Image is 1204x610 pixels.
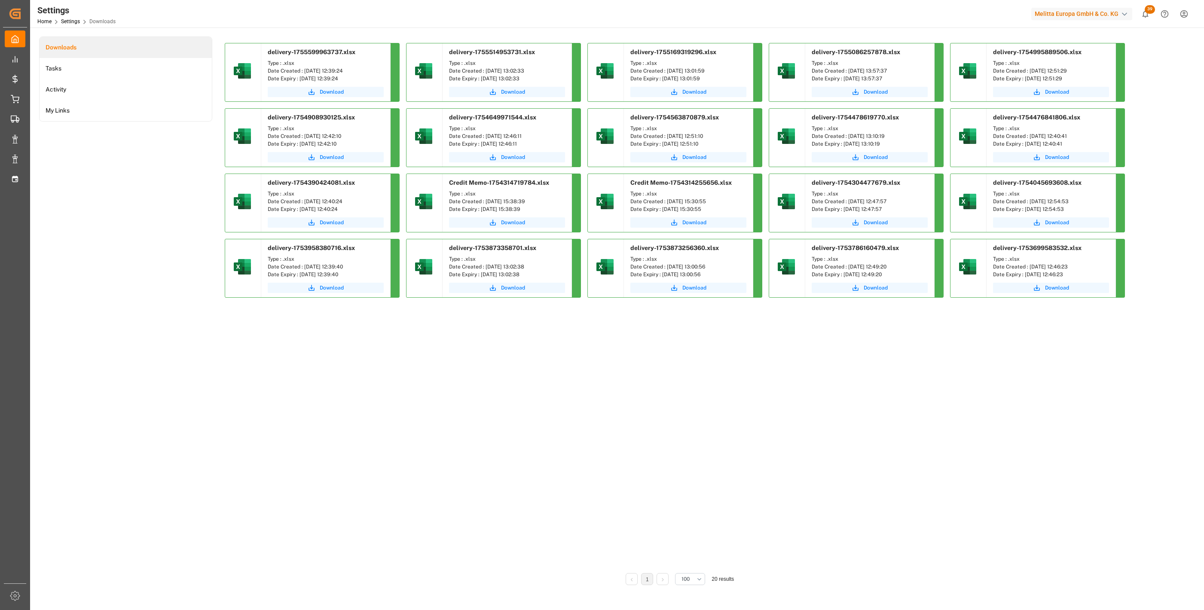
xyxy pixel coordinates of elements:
[993,87,1109,97] a: Download
[449,283,565,293] a: Download
[268,67,384,75] div: Date Created : [DATE] 12:39:24
[40,79,212,100] li: Activity
[40,37,212,58] a: Downloads
[449,114,536,121] span: delivery-1754649971544.xlsx
[812,283,928,293] button: Download
[268,205,384,213] div: Date Expiry : [DATE] 12:40:24
[993,190,1109,198] div: Type : .xlsx
[993,59,1109,67] div: Type : .xlsx
[449,190,565,198] div: Type : .xlsx
[1045,88,1069,96] span: Download
[812,255,928,263] div: Type : .xlsx
[630,255,746,263] div: Type : .xlsx
[681,575,690,583] span: 100
[630,87,746,97] button: Download
[993,263,1109,271] div: Date Created : [DATE] 12:46:23
[864,88,888,96] span: Download
[812,75,928,82] div: Date Expiry : [DATE] 13:57:37
[1045,219,1069,226] span: Download
[37,4,116,17] div: Settings
[812,49,900,55] span: delivery-1755086257878.xlsx
[812,140,928,148] div: Date Expiry : [DATE] 13:10:19
[993,217,1109,228] a: Download
[449,205,565,213] div: Date Expiry : [DATE] 15:38:39
[630,283,746,293] button: Download
[682,153,706,161] span: Download
[864,153,888,161] span: Download
[449,263,565,271] div: Date Created : [DATE] 13:02:38
[864,284,888,292] span: Download
[630,271,746,278] div: Date Expiry : [DATE] 13:00:56
[682,219,706,226] span: Download
[595,61,615,81] img: microsoft-excel-2019--v1.png
[320,88,344,96] span: Download
[993,244,1082,251] span: delivery-1753699583532.xlsx
[449,244,536,251] span: delivery-1753873358701.xlsx
[595,191,615,212] img: microsoft-excel-2019--v1.png
[268,283,384,293] button: Download
[268,87,384,97] a: Download
[812,244,899,251] span: delivery-1753786160479.xlsx
[268,75,384,82] div: Date Expiry : [DATE] 12:39:24
[776,191,797,212] img: microsoft-excel-2019--v1.png
[449,49,535,55] span: delivery-1755514953731.xlsx
[449,125,565,132] div: Type : .xlsx
[449,87,565,97] a: Download
[268,49,355,55] span: delivery-1755599963737.xlsx
[812,271,928,278] div: Date Expiry : [DATE] 12:49:20
[630,217,746,228] button: Download
[268,263,384,271] div: Date Created : [DATE] 12:39:40
[630,49,716,55] span: delivery-1755169319296.xlsx
[37,18,52,24] a: Home
[449,217,565,228] a: Download
[712,576,734,582] span: 20 results
[957,191,978,212] img: microsoft-excel-2019--v1.png
[812,263,928,271] div: Date Created : [DATE] 12:49:20
[993,114,1080,121] span: delivery-1754476841806.xlsx
[40,100,212,121] a: My Links
[993,132,1109,140] div: Date Created : [DATE] 12:40:41
[1031,6,1136,22] button: Melitta Europa GmbH & Co. KG
[957,256,978,277] img: microsoft-excel-2019--v1.png
[268,255,384,263] div: Type : .xlsx
[630,152,746,162] button: Download
[630,75,746,82] div: Date Expiry : [DATE] 13:01:59
[449,271,565,278] div: Date Expiry : [DATE] 13:02:38
[501,88,525,96] span: Download
[626,573,638,585] li: Previous Page
[864,219,888,226] span: Download
[268,114,355,121] span: delivery-1754908930125.xlsx
[268,179,355,186] span: delivery-1754390424081.xlsx
[993,198,1109,205] div: Date Created : [DATE] 12:54:53
[268,140,384,148] div: Date Expiry : [DATE] 12:42:10
[449,59,565,67] div: Type : .xlsx
[957,61,978,81] img: microsoft-excel-2019--v1.png
[682,88,706,96] span: Download
[993,179,1082,186] span: delivery-1754045693608.xlsx
[1031,8,1132,20] div: Melitta Europa GmbH & Co. KG
[812,152,928,162] button: Download
[812,198,928,205] div: Date Created : [DATE] 12:47:57
[630,59,746,67] div: Type : .xlsx
[630,114,719,121] span: delivery-1754563870879.xlsx
[268,217,384,228] button: Download
[320,219,344,226] span: Download
[268,244,355,251] span: delivery-1753958380716.xlsx
[630,67,746,75] div: Date Created : [DATE] 13:01:59
[812,87,928,97] button: Download
[646,576,649,583] a: 1
[320,153,344,161] span: Download
[268,198,384,205] div: Date Created : [DATE] 12:40:24
[993,125,1109,132] div: Type : .xlsx
[268,271,384,278] div: Date Expiry : [DATE] 12:39:40
[40,58,212,79] a: Tasks
[812,125,928,132] div: Type : .xlsx
[595,126,615,146] img: microsoft-excel-2019--v1.png
[993,67,1109,75] div: Date Created : [DATE] 12:51:29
